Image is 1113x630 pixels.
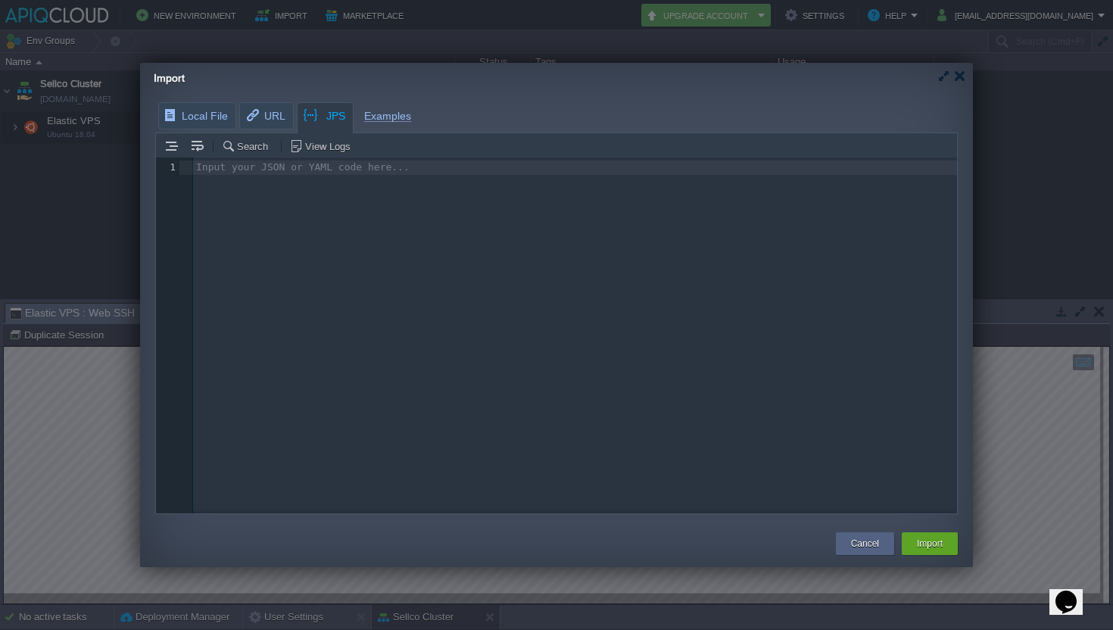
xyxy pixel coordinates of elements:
[917,536,943,551] button: Import
[290,139,355,153] button: View Logs
[851,536,879,551] button: Cancel
[154,72,185,84] span: Import
[156,161,179,175] div: 1
[222,139,273,153] button: Search
[245,103,285,129] span: URL
[164,103,228,129] span: Local File
[1049,569,1098,615] iframe: chat widget
[302,103,345,129] span: JPS
[364,102,411,122] span: Examples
